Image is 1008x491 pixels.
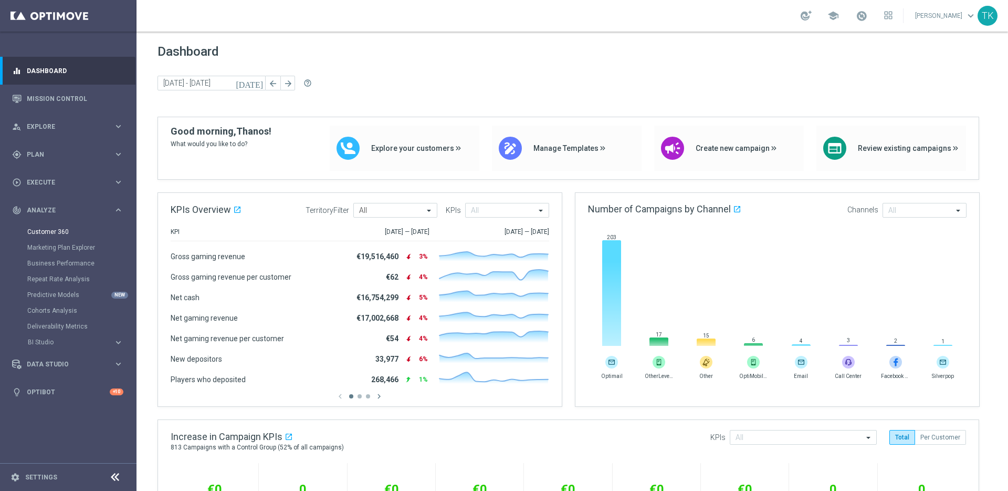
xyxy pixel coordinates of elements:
[27,243,109,252] a: Marketing Plan Explorer
[12,67,124,75] button: equalizer Dashboard
[12,360,124,369] button: Data Studio keyboard_arrow_right
[27,57,123,85] a: Dashboard
[113,149,123,159] i: keyboard_arrow_right
[27,151,113,158] span: Plan
[12,85,123,112] div: Mission Control
[965,10,976,22] span: keyboard_arrow_down
[12,360,113,369] div: Data Studio
[27,228,109,236] a: Customer 360
[27,271,135,287] div: Repeat Rate Analysis
[28,339,103,345] span: BI Studio
[12,178,124,187] button: play_circle_outline Execute keyboard_arrow_right
[27,291,109,299] a: Predictive Models
[27,259,109,268] a: Business Performance
[914,8,978,24] a: [PERSON_NAME]keyboard_arrow_down
[12,122,22,131] i: person_search
[27,338,124,346] button: BI Studio keyboard_arrow_right
[12,387,22,397] i: lightbulb
[113,337,123,347] i: keyboard_arrow_right
[27,224,135,240] div: Customer 360
[27,240,135,255] div: Marketing Plan Explorer
[12,122,113,131] div: Explore
[12,95,124,103] button: Mission Control
[27,287,135,303] div: Predictive Models
[27,207,113,213] span: Analyze
[111,292,128,299] div: NEW
[27,275,109,283] a: Repeat Rate Analysis
[827,10,839,22] span: school
[12,178,113,187] div: Execute
[27,378,110,406] a: Optibot
[12,150,22,159] i: gps_fixed
[12,388,124,396] button: lightbulb Optibot +10
[12,206,22,215] i: track_changes
[12,66,22,76] i: equalizer
[12,178,22,187] i: play_circle_outline
[12,206,113,215] div: Analyze
[10,473,20,482] i: settings
[110,388,123,395] div: +10
[12,206,124,214] button: track_changes Analyze keyboard_arrow_right
[27,322,109,331] a: Deliverability Metrics
[113,205,123,215] i: keyboard_arrow_right
[12,57,123,85] div: Dashboard
[27,334,135,350] div: BI Studio
[27,179,113,186] span: Execute
[113,121,123,131] i: keyboard_arrow_right
[978,6,997,26] div: TK
[27,306,109,315] a: Cohorts Analysis
[27,303,135,319] div: Cohorts Analysis
[12,150,124,159] button: gps_fixed Plan keyboard_arrow_right
[12,122,124,131] button: person_search Explore keyboard_arrow_right
[12,150,113,159] div: Plan
[12,378,123,406] div: Optibot
[113,177,123,187] i: keyboard_arrow_right
[27,85,123,112] a: Mission Control
[27,124,113,130] span: Explore
[27,255,135,271] div: Business Performance
[27,361,113,367] span: Data Studio
[28,339,113,345] div: BI Studio
[27,319,135,334] div: Deliverability Metrics
[25,474,57,480] a: Settings
[113,359,123,369] i: keyboard_arrow_right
